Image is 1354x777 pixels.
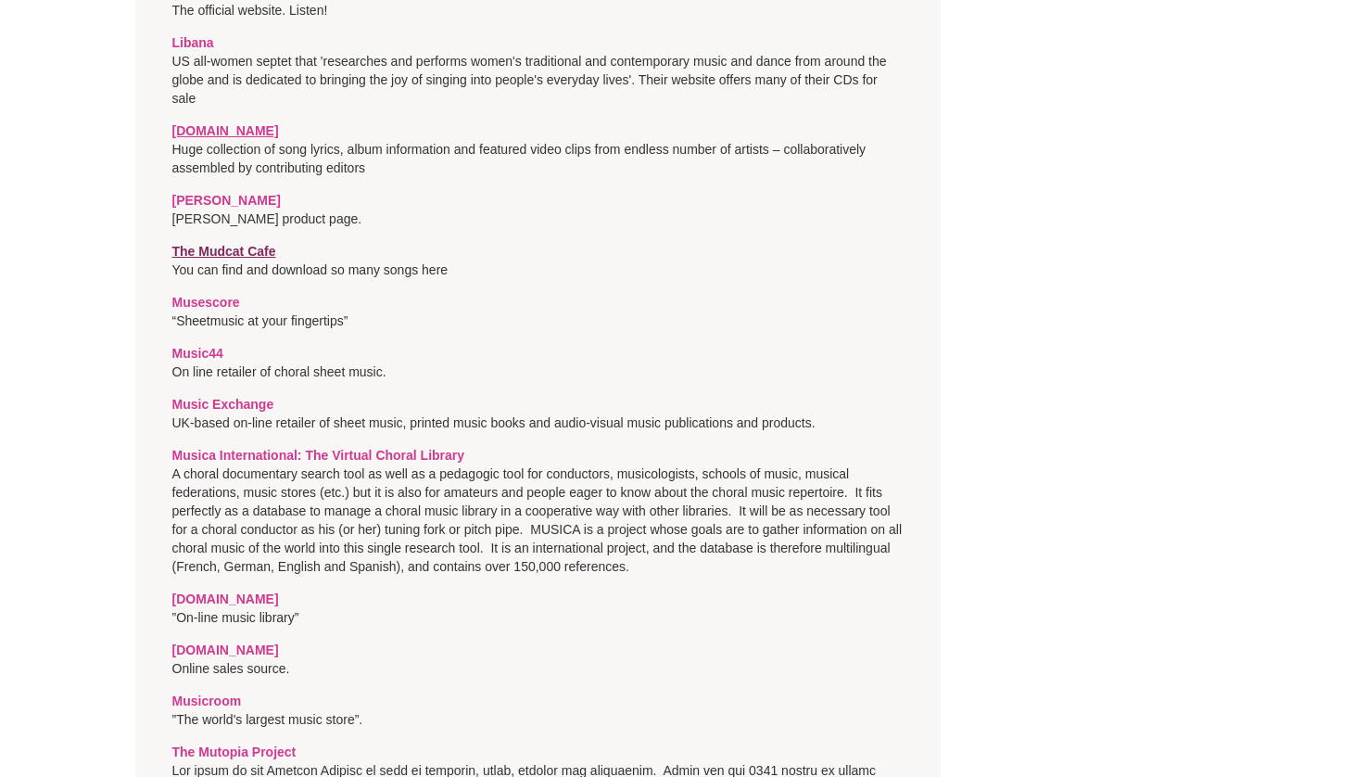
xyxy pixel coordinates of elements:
[172,643,279,657] a: [DOMAIN_NAME]
[172,35,214,50] a: Libana
[172,446,905,576] p: A choral documentary search tool as well as a pedagogic tool for conductors, musicologists, schoo...
[172,592,279,606] a: [DOMAIN_NAME]
[172,641,905,678] p: Online sales source.
[172,123,279,138] a: [DOMAIN_NAME]
[172,590,905,627] p: ”On-line music library”
[172,397,274,412] a: Music Exchange
[172,191,905,228] p: [PERSON_NAME] product page.
[172,244,276,259] a: The Mudcat Cafe
[172,344,905,381] p: On line retailer of choral sheet music.
[172,121,905,177] p: Huge collection of song lyrics, album information and featured video clips from endless number of...
[172,193,281,208] a: [PERSON_NAME]
[172,295,240,310] a: Musescore
[172,242,905,279] p: You can find and download so many songs here
[172,692,905,729] p: ”The world's largest music store”.
[172,694,242,708] a: Musicroom
[172,33,905,108] p: US all-women septet that 'researches and performs women's traditional and contemporary music and ...
[172,395,905,432] p: UK-based on-line retailer of sheet music, printed music books and audio-visual music publications...
[172,293,905,330] p: “Sheetmusic at your fingertips”
[172,346,223,361] a: Music44
[172,448,465,463] a: Musica International: The Virtual Choral Library
[172,745,297,759] a: The Mutopia Project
